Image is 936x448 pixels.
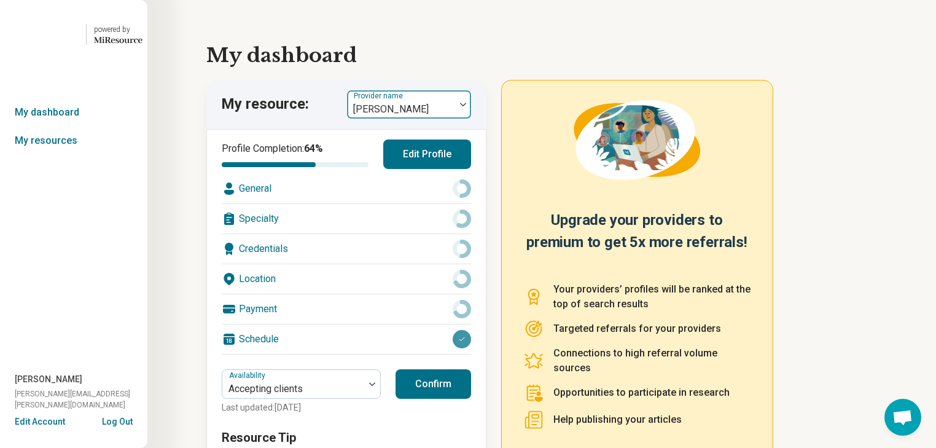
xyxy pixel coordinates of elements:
[222,429,471,446] h3: Resource Tip
[222,174,471,203] div: General
[229,371,268,380] label: Availability
[102,415,133,425] button: Log Out
[553,282,751,312] p: Your providers’ profiles will be ranked at the top of search results
[222,204,471,234] div: Specialty
[15,415,65,428] button: Edit Account
[222,141,369,167] div: Profile Completion:
[222,264,471,294] div: Location
[94,24,142,35] div: powered by
[222,294,471,324] div: Payment
[383,140,471,169] button: Edit Profile
[15,373,82,386] span: [PERSON_NAME]
[222,401,381,414] p: Last updated: [DATE]
[553,321,721,336] p: Targeted referrals for your providers
[553,385,730,400] p: Opportunities to participate in research
[553,346,751,375] p: Connections to high referral volume sources
[221,94,309,115] p: My resource:
[222,234,471,264] div: Credentials
[15,388,147,411] span: [PERSON_NAME][EMAIL_ADDRESS][PERSON_NAME][DOMAIN_NAME]
[553,412,682,427] p: Help publishing your articles
[206,41,877,70] h1: My dashboard
[5,20,79,49] img: Geode Health
[354,92,405,100] label: Provider name
[304,143,323,154] span: 64 %
[222,324,471,354] div: Schedule
[5,20,142,49] a: Geode Healthpowered by
[524,209,751,267] h2: Upgrade your providers to premium to get 5x more referrals!
[884,399,921,436] div: Open chat
[396,369,471,399] button: Confirm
